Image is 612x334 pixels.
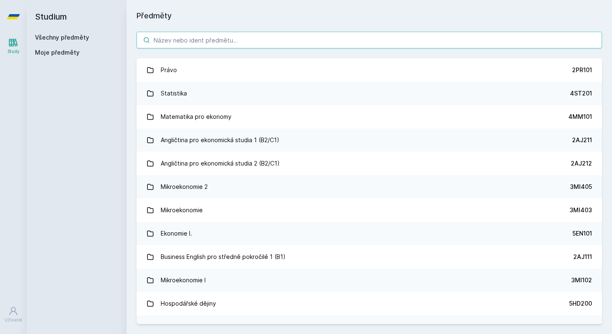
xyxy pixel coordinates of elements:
h1: Předměty [137,10,602,22]
div: Angličtina pro ekonomická studia 1 (B2/C1) [161,132,279,148]
div: 5HD200 [569,299,592,308]
div: 3MI403 [570,206,592,214]
div: Statistika [161,85,187,102]
div: Ekonomie I. [161,225,192,242]
div: Hospodářské dějiny [161,295,216,312]
a: Study [2,33,25,59]
input: Název nebo ident předmětu… [137,32,602,48]
div: 2AJ111 [573,253,592,261]
div: 5EN101 [572,229,592,238]
div: 4ST201 [570,89,592,98]
a: Právo 2PR101 [137,58,602,82]
a: Ekonomie I. 5EN101 [137,222,602,245]
div: 2PR101 [572,66,592,74]
a: Statistika 4ST201 [137,82,602,105]
div: Angličtina pro ekonomická studia 2 (B2/C1) [161,155,280,172]
div: Study [7,48,20,55]
div: Uživatel [5,317,22,323]
div: 3MI405 [570,183,592,191]
div: Mikroekonomie [161,202,203,218]
div: 2AJ212 [571,159,592,168]
span: Moje předměty [35,48,80,57]
a: Angličtina pro ekonomická studia 1 (B2/C1) 2AJ211 [137,128,602,152]
div: Mikroekonomie I [161,272,206,289]
a: Hospodářské dějiny 5HD200 [137,292,602,315]
div: Právo [161,62,177,78]
div: 2AJ211 [572,136,592,144]
a: Angličtina pro ekonomická studia 2 (B2/C1) 2AJ212 [137,152,602,175]
a: Mikroekonomie 3MI403 [137,198,602,222]
a: Mikroekonomie I 3MI102 [137,269,602,292]
a: Uživatel [2,302,25,327]
a: Matematika pro ekonomy 4MM101 [137,105,602,128]
a: Všechny předměty [35,34,89,41]
div: Mikroekonomie 2 [161,178,208,195]
div: Business English pro středně pokročilé 1 (B1) [161,249,286,265]
div: Matematika pro ekonomy [161,108,231,125]
div: 2SE221 [571,323,592,331]
div: 3MI102 [571,276,592,284]
a: Mikroekonomie 2 3MI405 [137,175,602,198]
a: Business English pro středně pokročilé 1 (B1) 2AJ111 [137,245,602,269]
div: 4MM101 [568,113,592,121]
